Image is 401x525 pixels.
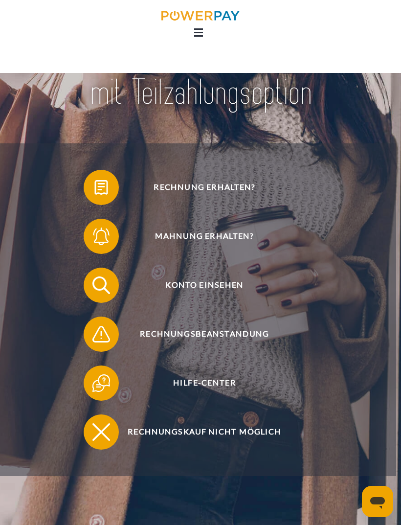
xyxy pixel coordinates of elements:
[90,323,112,345] img: qb_warning.svg
[97,317,312,352] span: Rechnungsbeanstandung
[90,372,112,394] img: qb_help.svg
[71,315,325,354] a: Rechnungsbeanstandung
[97,414,312,450] span: Rechnungskauf nicht möglich
[97,365,312,401] span: Hilfe-Center
[84,317,312,352] button: Rechnungsbeanstandung
[97,170,312,205] span: Rechnung erhalten?
[84,365,312,401] button: Hilfe-Center
[97,219,312,254] span: Mahnung erhalten?
[71,266,325,305] a: Konto einsehen
[84,219,312,254] button: Mahnung erhalten?
[362,486,393,517] iframe: Schaltfläche zum Öffnen des Messaging-Fensters
[90,274,112,296] img: qb_search.svg
[71,168,325,207] a: Rechnung erhalten?
[90,225,112,247] img: qb_bell.svg
[71,364,325,403] a: Hilfe-Center
[84,170,312,205] button: Rechnung erhalten?
[71,217,325,256] a: Mahnung erhalten?
[84,414,312,450] button: Rechnungskauf nicht möglich
[90,176,112,198] img: qb_bill.svg
[90,421,112,443] img: qb_close.svg
[71,412,325,452] a: Rechnungskauf nicht möglich
[84,268,312,303] button: Konto einsehen
[161,11,240,21] img: logo-powerpay.svg
[97,268,312,303] span: Konto einsehen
